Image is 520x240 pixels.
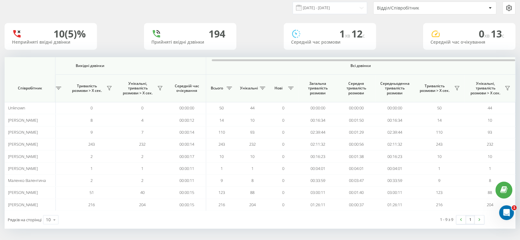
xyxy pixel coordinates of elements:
span: 93 [250,129,254,135]
span: Співробітник [10,86,50,91]
span: [PERSON_NAME] [8,117,38,123]
span: 216 [218,202,225,207]
span: 204 [487,202,493,207]
span: 1 [251,166,254,171]
td: 02:39:44 [298,126,337,138]
span: [PERSON_NAME] [8,154,38,159]
div: Середній час розмови [291,40,369,45]
td: 02:39:44 [375,126,414,138]
span: 40 [140,190,145,195]
span: [PERSON_NAME] [8,129,38,135]
span: 12 [351,27,365,40]
span: 110 [436,129,442,135]
span: [PERSON_NAME] [8,190,38,195]
span: Unknown [8,105,25,111]
div: Неприйняті вхідні дзвінки [12,40,90,45]
span: 1 [512,205,517,210]
span: 4 [141,117,143,123]
span: Тривалість розмови > Х сек. [69,84,105,93]
span: 88 [250,190,254,195]
span: Середня тривалість розмови [342,81,371,96]
span: 0 [282,190,284,195]
iframe: Intercom live chat [499,205,514,220]
span: 232 [139,141,146,147]
span: 2 [141,178,143,183]
a: 1 [466,215,475,224]
td: 00:00:37 [337,199,375,211]
span: 204 [249,202,256,207]
span: 204 [139,202,146,207]
span: 50 [437,105,442,111]
td: 00:33:59 [298,175,337,187]
span: Унікальні [240,86,258,91]
span: [PERSON_NAME] [8,166,38,171]
td: 00:01:29 [337,126,375,138]
span: 1 [221,166,223,171]
td: 00:04:01 [375,163,414,175]
span: [PERSON_NAME] [8,202,38,207]
td: 00:00:12 [168,114,206,126]
span: 8 [90,117,93,123]
span: 44 [250,105,254,111]
span: 2 [90,154,93,159]
span: Середньоденна тривалість розмови [380,81,409,96]
div: 194 [209,28,225,40]
span: 9 [90,129,93,135]
td: 00:00:00 [298,102,337,114]
span: Тривалість розмови > Х сек. [417,84,452,93]
span: 0 [282,178,284,183]
td: 00:00:00 [337,102,375,114]
span: 0 [282,166,284,171]
span: 216 [436,202,442,207]
td: 00:00:00 [168,102,206,114]
td: 02:11:32 [298,138,337,150]
span: хв [345,32,351,39]
td: 00:00:14 [168,138,206,150]
div: 1 - 9 з 9 [440,216,453,222]
td: 02:11:32 [375,138,414,150]
span: Унікальні, тривалість розмови > Х сек. [120,81,155,96]
span: 216 [88,202,95,207]
span: 10 [250,154,254,159]
span: 44 [488,105,492,111]
span: 243 [218,141,225,147]
span: 1 [489,166,491,171]
span: 123 [218,190,225,195]
span: Всі дзвінки [224,63,497,68]
td: 00:00:56 [337,138,375,150]
span: 1 [438,166,440,171]
span: 10 [250,117,254,123]
span: [PERSON_NAME] [8,141,38,147]
span: 9 [221,178,223,183]
span: 110 [218,129,225,135]
span: Всього [209,86,225,91]
td: 00:01:50 [337,114,375,126]
span: Унікальні, тривалість розмови > Х сек. [468,81,503,96]
td: 00:16:23 [375,150,414,162]
td: 03:00:11 [298,187,337,199]
div: Відділ/Співробітник [377,6,450,11]
span: 8 [251,178,254,183]
td: 00:00:15 [168,199,206,211]
td: 00:33:59 [375,175,414,187]
td: 01:26:11 [298,199,337,211]
span: Маленко Валентина [8,178,46,183]
div: Прийняті вхідні дзвінки [151,40,229,45]
span: 50 [219,105,224,111]
span: 13 [491,27,504,40]
td: 00:16:34 [298,114,337,126]
span: 10 [219,154,224,159]
span: 0 [282,154,284,159]
div: Середній час очікування [430,40,508,45]
td: 00:16:34 [375,114,414,126]
td: 00:04:01 [298,163,337,175]
span: 0 [141,105,143,111]
div: 10 (5)% [54,28,86,40]
span: 0 [282,117,284,123]
span: 0 [90,105,93,111]
td: 00:16:23 [298,150,337,162]
span: 7 [141,129,143,135]
span: 88 [488,190,492,195]
span: Рядків на сторінці [8,217,42,222]
span: Нові [271,86,286,91]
